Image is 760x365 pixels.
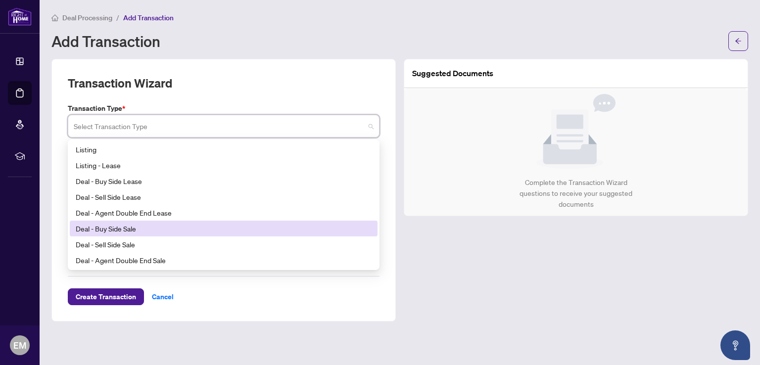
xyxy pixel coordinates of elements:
h2: Transaction Wizard [68,75,172,91]
div: Deal - Sell Side Sale [76,239,372,250]
label: Transaction Type [68,103,380,114]
span: EM [13,338,26,352]
img: Null State Icon [536,94,616,169]
span: Deal Processing [62,13,112,22]
span: Add Transaction [123,13,174,22]
div: Deal - Buy Side Lease [70,173,378,189]
span: arrow-left [735,38,742,45]
div: Deal - Agent Double End Sale [70,252,378,268]
div: Listing - Lease [76,160,372,171]
div: Complete the Transaction Wizard questions to receive your suggested documents [509,177,643,210]
li: / [116,12,119,23]
div: Deal - Agent Double End Lease [76,207,372,218]
div: Deal - Sell Side Lease [70,189,378,205]
span: Cancel [152,289,174,305]
img: logo [8,7,32,26]
div: Deal - Agent Double End Sale [76,255,372,266]
div: Deal - Sell Side Lease [76,191,372,202]
div: Deal - Sell Side Sale [70,236,378,252]
div: Deal - Buy Side Sale [70,221,378,236]
div: Listing - Lease [70,157,378,173]
button: Cancel [144,288,182,305]
article: Suggested Documents [412,67,493,80]
div: Listing [76,144,372,155]
span: home [51,14,58,21]
button: Open asap [720,330,750,360]
div: Deal - Agent Double End Lease [70,205,378,221]
div: Listing [70,141,378,157]
div: Deal - Buy Side Lease [76,176,372,186]
div: Deal - Buy Side Sale [76,223,372,234]
span: Create Transaction [76,289,136,305]
h1: Add Transaction [51,33,160,49]
button: Create Transaction [68,288,144,305]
